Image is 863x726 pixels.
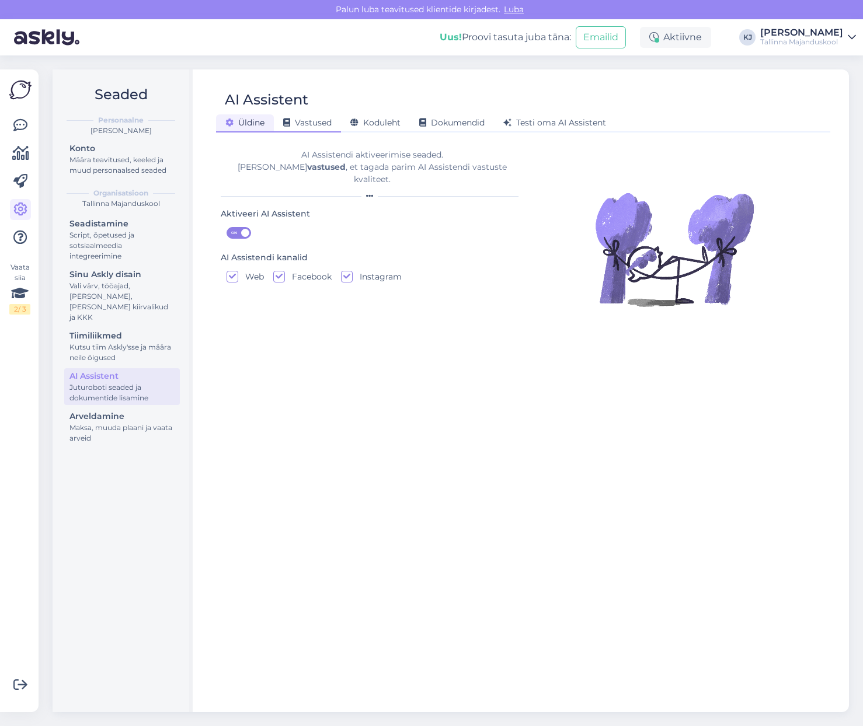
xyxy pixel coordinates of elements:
[640,27,711,48] div: Aktiivne
[64,328,180,365] a: TiimiliikmedKutsu tiim Askly'sse ja määra neile õigused
[98,115,144,125] b: Personaalne
[69,230,175,261] div: Script, õpetused ja sotsiaalmeedia integreerimine
[93,188,148,198] b: Organisatsioon
[350,117,401,128] span: Koduleht
[225,89,308,111] div: AI Assistent
[221,208,310,221] div: Aktiveeri AI Assistent
[69,370,175,382] div: AI Assistent
[69,423,175,444] div: Maksa, muuda plaani ja vaata arveid
[64,267,180,324] a: Sinu Askly disainVali värv, tööajad, [PERSON_NAME], [PERSON_NAME] kiirvalikud ja KKK
[64,216,180,263] a: SeadistamineScript, õpetused ja sotsiaalmeedia integreerimine
[285,271,332,282] label: Facebook
[353,271,402,282] label: Instagram
[225,117,265,128] span: Üldine
[760,28,843,37] div: [PERSON_NAME]
[283,117,332,128] span: Vastused
[739,29,756,46] div: KJ
[69,155,175,176] div: Määra teavitused, keeled ja muud personaalsed seaded
[9,262,30,315] div: Vaata siia
[221,252,308,264] div: AI Assistendi kanalid
[307,162,346,172] b: vastused
[760,37,843,47] div: Tallinna Majanduskool
[69,142,175,155] div: Konto
[64,141,180,177] a: KontoMäära teavitused, keeled ja muud personaalsed seaded
[62,198,180,209] div: Tallinna Majanduskool
[227,228,241,238] span: ON
[440,32,462,43] b: Uus!
[221,149,523,186] div: AI Assistendi aktiveerimise seaded. [PERSON_NAME] , et tagada parim AI Assistendi vastuste kvalit...
[69,268,175,281] div: Sinu Askly disain
[503,117,606,128] span: Testi oma AI Assistent
[69,218,175,230] div: Seadistamine
[440,30,571,44] div: Proovi tasuta juba täna:
[62,125,180,136] div: [PERSON_NAME]
[62,83,180,106] h2: Seaded
[69,330,175,342] div: Tiimiliikmed
[69,410,175,423] div: Arveldamine
[69,281,175,323] div: Vali värv, tööajad, [PERSON_NAME], [PERSON_NAME] kiirvalikud ja KKK
[419,117,485,128] span: Dokumendid
[9,79,32,101] img: Askly Logo
[69,382,175,403] div: Juturoboti seaded ja dokumentide lisamine
[593,167,756,331] img: Illustration
[576,26,626,48] button: Emailid
[69,342,175,363] div: Kutsu tiim Askly'sse ja määra neile õigused
[64,409,180,445] a: ArveldamineMaksa, muuda plaani ja vaata arveid
[760,28,856,47] a: [PERSON_NAME]Tallinna Majanduskool
[9,304,30,315] div: 2 / 3
[64,368,180,405] a: AI AssistentJuturoboti seaded ja dokumentide lisamine
[238,271,264,282] label: Web
[500,4,527,15] span: Luba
